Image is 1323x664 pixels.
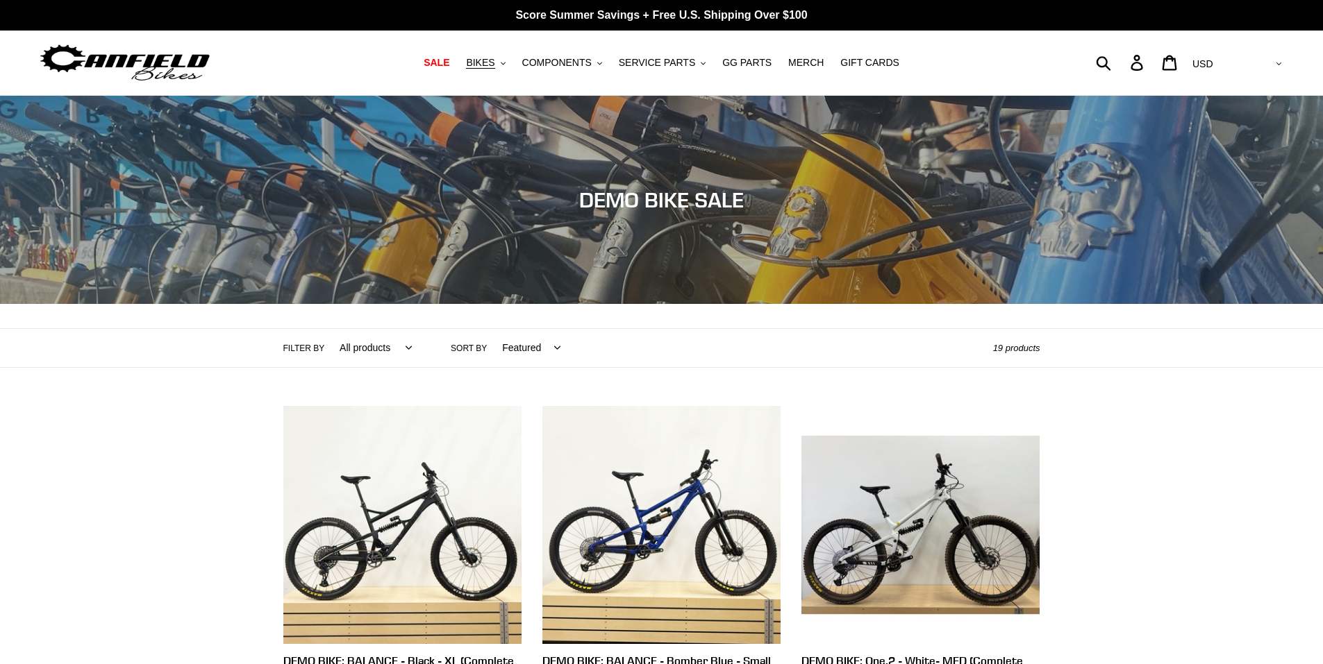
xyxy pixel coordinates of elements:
[424,57,449,69] span: SALE
[38,41,212,85] img: Canfield Bikes
[1104,47,1139,78] input: Search
[579,187,744,212] span: DEMO BIKE SALE
[451,342,487,355] label: Sort by
[283,342,325,355] label: Filter by
[515,53,609,72] button: COMPONENTS
[459,53,512,72] button: BIKES
[722,57,772,69] span: GG PARTS
[619,57,695,69] span: SERVICE PARTS
[788,57,824,69] span: MERCH
[522,57,592,69] span: COMPONENTS
[840,57,899,69] span: GIFT CARDS
[715,53,779,72] a: GG PARTS
[781,53,831,72] a: MERCH
[417,53,456,72] a: SALE
[466,57,494,69] span: BIKES
[993,343,1040,353] span: 19 products
[833,53,906,72] a: GIFT CARDS
[612,53,713,72] button: SERVICE PARTS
